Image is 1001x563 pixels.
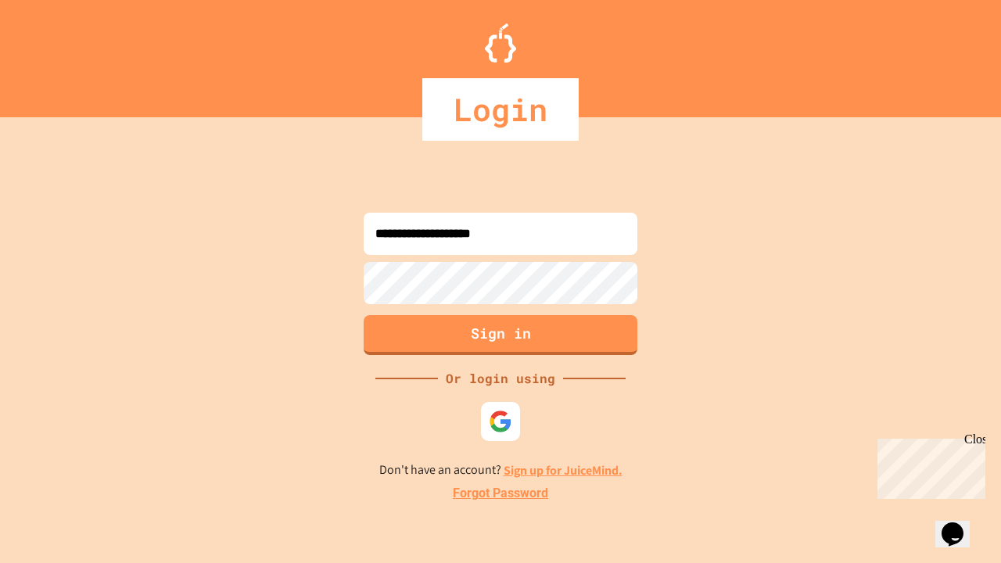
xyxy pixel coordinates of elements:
button: Sign in [364,315,637,355]
img: google-icon.svg [489,410,512,433]
iframe: chat widget [935,500,985,547]
div: Or login using [438,369,563,388]
iframe: chat widget [871,432,985,499]
a: Sign up for JuiceMind. [504,462,622,479]
a: Forgot Password [453,484,548,503]
div: Login [422,78,579,141]
p: Don't have an account? [379,461,622,480]
img: Logo.svg [485,23,516,63]
div: Chat with us now!Close [6,6,108,99]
